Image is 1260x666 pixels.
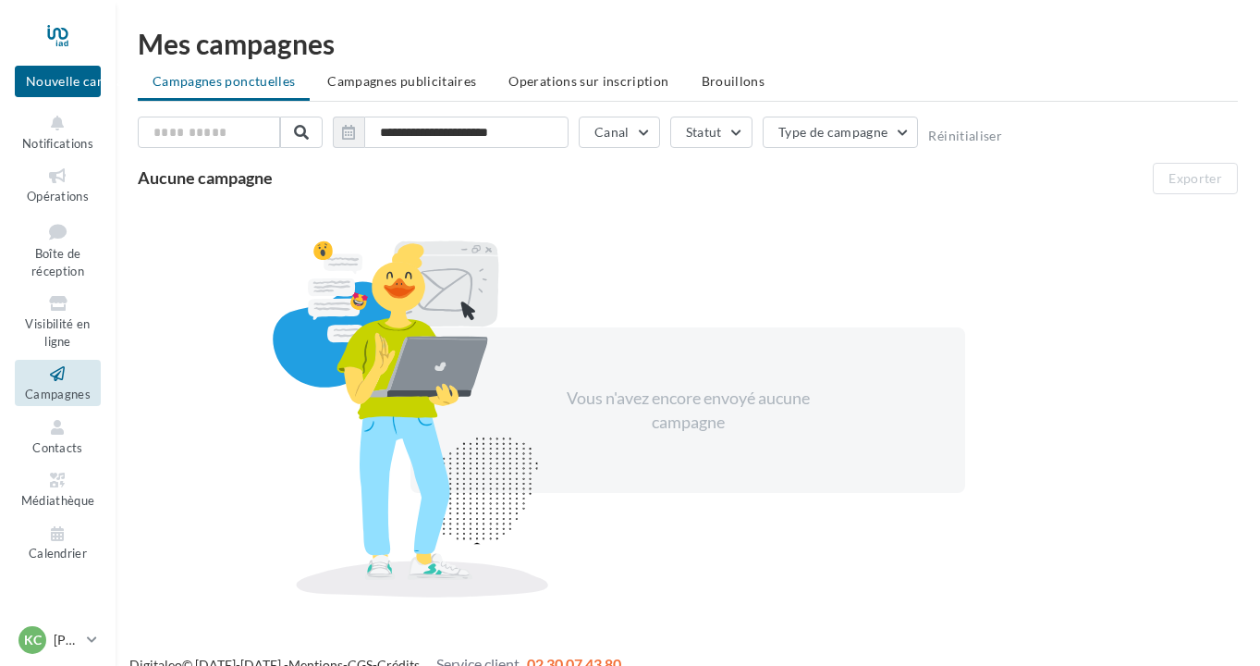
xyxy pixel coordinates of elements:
span: Campagnes [25,387,91,401]
span: Contacts [32,440,83,455]
div: Vous n'avez encore envoyé aucune campagne [529,387,847,434]
span: KC [24,631,42,649]
button: Exporter [1153,163,1238,194]
div: Mes campagnes [138,30,1238,57]
button: Canal [579,117,660,148]
span: Opérations [27,189,89,203]
button: Type de campagne [763,117,919,148]
a: Campagnes [15,360,101,405]
a: Médiathèque [15,466,101,512]
span: Boîte de réception [31,246,84,278]
span: Visibilité en ligne [25,316,90,349]
button: Réinitialiser [928,129,1002,143]
span: Calendrier [29,547,87,561]
span: Operations sur inscription [508,73,668,89]
span: Notifications [22,136,93,151]
a: Visibilité en ligne [15,290,101,352]
span: Brouillons [702,73,765,89]
a: Contacts [15,413,101,459]
a: KC [PERSON_NAME] [15,623,101,658]
button: Statut [670,117,752,148]
span: Médiathèque [21,493,95,508]
span: Campagnes publicitaires [327,73,476,89]
button: Notifications [15,109,101,154]
a: Opérations [15,162,101,207]
p: [PERSON_NAME] [54,631,80,649]
button: Nouvelle campagne [15,66,101,97]
a: Boîte de réception [15,216,101,283]
a: Calendrier [15,520,101,565]
span: Aucune campagne [138,167,273,188]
